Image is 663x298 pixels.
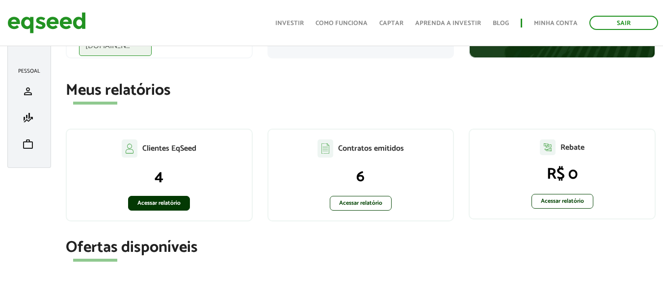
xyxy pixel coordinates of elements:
h2: Ofertas disponíveis [66,239,656,256]
p: 6 [278,167,444,186]
a: Aprenda a investir [415,20,481,27]
a: Como funciona [316,20,368,27]
p: R$ 0 [479,165,645,184]
a: Acessar relatório [330,196,392,211]
img: agent-contratos.svg [318,139,333,158]
span: work [22,138,34,150]
a: Minha conta [534,20,578,27]
p: Contratos emitidos [338,144,404,153]
a: Acessar relatório [128,196,190,211]
a: Sair [589,16,658,30]
a: Captar [379,20,403,27]
a: person [15,85,43,97]
p: Clientes EqSeed [142,144,196,153]
a: work [15,138,43,150]
span: finance_mode [22,112,34,124]
img: agent-relatorio.svg [540,139,556,155]
li: Minha simulação [13,105,46,131]
img: agent-clientes.svg [122,139,137,157]
span: person [22,85,34,97]
a: Investir [275,20,304,27]
a: Blog [493,20,509,27]
p: 4 [77,167,242,186]
li: Meu portfólio [13,131,46,158]
a: Acessar relatório [531,194,593,209]
img: EqSeed [7,10,86,36]
h2: Meus relatórios [66,82,656,99]
h2: Pessoal [13,68,46,74]
li: Meu perfil [13,78,46,105]
a: finance_mode [15,112,43,124]
p: Rebate [560,143,584,152]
